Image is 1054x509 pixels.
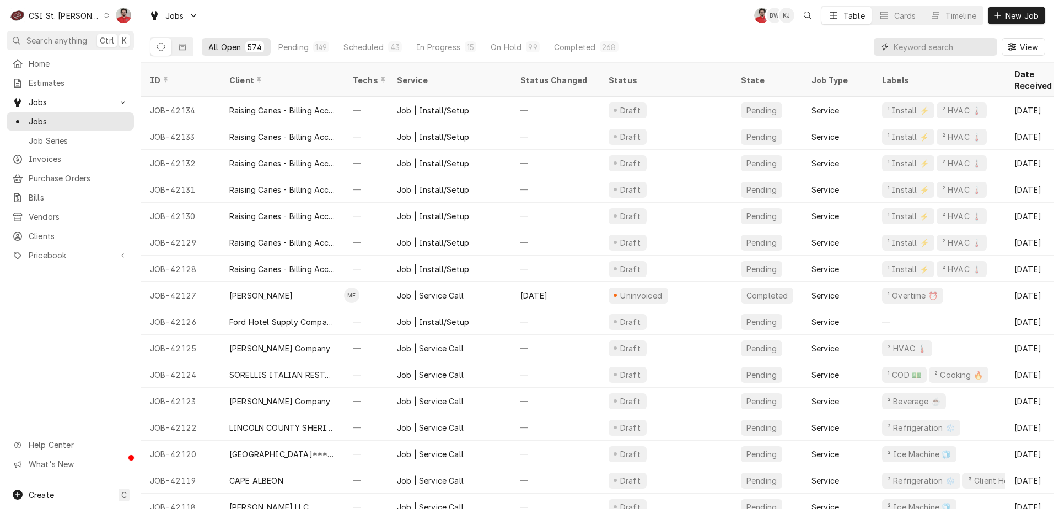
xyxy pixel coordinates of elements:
div: ² HVAC 🌡️ [941,184,982,196]
div: ¹ Install ⚡️ [886,210,930,222]
div: Job | Install/Setup [397,210,469,222]
div: — [344,150,388,176]
div: — [512,229,600,256]
div: Table [843,10,865,21]
div: Raising Canes - Billing Account [229,184,335,196]
div: — [512,203,600,229]
div: Job | Service Call [397,290,464,301]
div: Service [811,422,839,434]
a: Go to Pricebook [7,246,134,264]
div: LINCOLN COUNTY SHERIFFS DEPT [229,422,335,434]
div: Service [811,369,839,381]
div: Pending [745,448,778,460]
div: JOB-42132 [141,150,221,176]
div: ² HVAC 🌡️ [941,237,982,248]
div: — [512,256,600,282]
div: Completed [554,41,595,53]
div: — [512,150,600,176]
div: — [344,308,388,335]
div: Raising Canes - Billing Account [229,158,335,169]
div: JOB-42124 [141,361,221,388]
div: Draft [619,184,642,196]
div: — [344,229,388,256]
div: Pending [745,316,778,328]
span: What's New [29,458,127,470]
div: JOB-42133 [141,123,221,150]
div: ¹ Install ⚡️ [886,131,930,143]
a: Vendors [7,208,134,226]
a: Go to What's New [7,455,134,473]
div: Status Changed [520,74,591,86]
a: Job Series [7,132,134,150]
div: MF [344,288,359,303]
span: Help Center [29,439,127,451]
span: Vendors [29,211,128,223]
div: Cards [894,10,916,21]
div: CAPE ALBEON [229,475,283,486]
div: Pending [745,369,778,381]
span: Clients [29,230,128,242]
span: Purchase Orders [29,172,128,184]
div: Service [811,290,839,301]
div: ² HVAC 🌡️ [941,263,982,275]
div: Job | Service Call [397,343,464,354]
div: 574 [248,41,261,53]
a: Bills [7,188,134,207]
div: ² HVAC 🌡️ [941,105,982,116]
span: K [122,35,127,46]
div: Completed [745,290,789,301]
div: Pending [745,237,778,248]
div: — [344,414,388,441]
div: — [344,123,388,150]
div: State [741,74,794,86]
div: Job | Service Call [397,369,464,381]
div: — [512,414,600,441]
div: — [344,256,388,282]
div: Job | Install/Setup [397,184,469,196]
div: JOB-42131 [141,176,221,203]
a: Go to Jobs [144,7,203,25]
span: Search anything [26,35,87,46]
div: JOB-42129 [141,229,221,256]
div: 43 [390,41,400,53]
div: ¹ Overtime ⏰ [886,290,939,301]
div: Job | Install/Setup [397,316,469,328]
span: Jobs [29,96,112,108]
span: Bills [29,192,128,203]
div: Service [811,263,839,275]
a: Clients [7,227,134,245]
div: Draft [619,158,642,169]
div: Timeline [945,10,976,21]
div: — [344,203,388,229]
span: Jobs [29,116,128,127]
span: Pricebook [29,250,112,261]
a: Go to Help Center [7,436,134,454]
div: Raising Canes - Billing Account [229,131,335,143]
div: NF [754,8,770,23]
a: Home [7,55,134,73]
a: Go to Jobs [7,93,134,111]
div: Ford Hotel Supply Company [229,316,335,328]
div: C [10,8,25,23]
div: Pending [745,210,778,222]
div: 149 [315,41,327,53]
span: Invoices [29,153,128,165]
div: Pending [745,475,778,486]
div: Service [811,131,839,143]
div: — [512,308,600,335]
div: Labels [882,74,997,86]
div: — [512,467,600,494]
div: ³ Client Hold ⛔️ [967,475,1029,486]
div: ¹ Install ⚡️ [886,158,930,169]
div: KJ [779,8,794,23]
a: Jobs [7,112,134,131]
div: ² HVAC 🌡️ [886,343,928,354]
div: Job | Install/Setup [397,131,469,143]
div: ² Beverage ☕️ [886,396,942,407]
div: NF [116,8,131,23]
div: Draft [619,475,642,486]
div: BW [767,8,782,23]
div: Matt Flores's Avatar [344,288,359,303]
div: Draft [619,369,642,381]
div: — [344,361,388,388]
